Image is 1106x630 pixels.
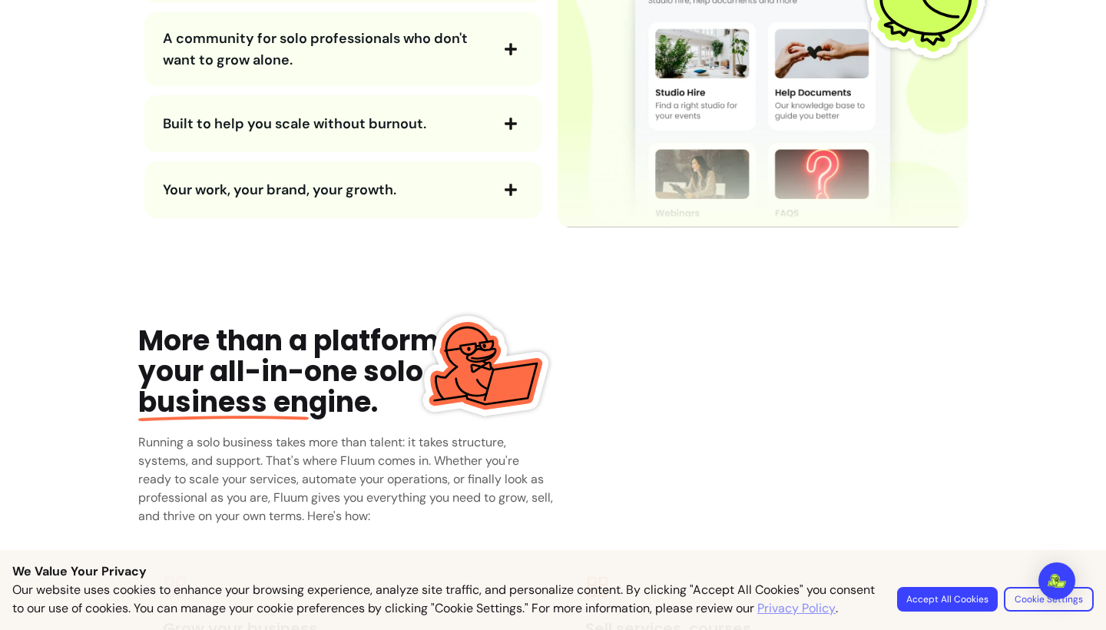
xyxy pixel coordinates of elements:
h3: Running a solo business takes more than talent: it takes structure, systems, and support. That's ... [138,433,555,526]
div: Open Intercom Messenger [1038,562,1075,599]
p: We Value Your Privacy [12,562,1094,581]
span: A community for solo professionals who don't want to grow alone. [163,29,468,69]
button: Built to help you scale without burnout. [163,111,524,137]
img: Fluum Duck sticker [419,300,549,430]
span: gine. [138,383,378,422]
p: Our website uses cookies to enhance your browsing experience, analyze site traffic, and personali... [12,581,879,618]
a: Privacy Policy [757,599,836,618]
button: A community for solo professionals who don't want to grow alone. [163,28,524,71]
div: More than a platform, your all-in-one solo [138,326,471,418]
button: Accept All Cookies [897,587,998,612]
button: Your work, your brand, your growth. [163,177,524,203]
button: Cookie Settings [1004,587,1094,612]
span: business en [138,383,309,422]
span: Your work, your brand, your growth. [163,181,396,199]
span: Built to help you scale without burnout. [163,114,426,133]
